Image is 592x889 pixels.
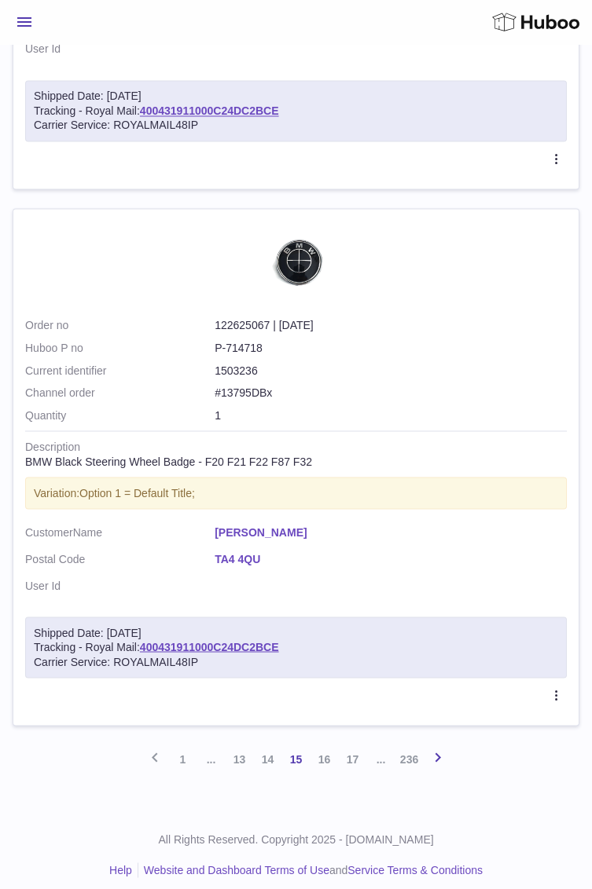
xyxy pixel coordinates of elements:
[25,317,215,332] strong: Order no
[25,454,567,469] div: BMW Black Steering Wheel Badge - F20 F21 F22 F87 F32
[215,525,567,540] a: [PERSON_NAME]
[25,317,567,332] div: 122625067 | [DATE]
[25,439,215,454] strong: Description
[34,89,558,104] div: Shipped Date: [DATE]
[34,625,558,640] div: Shipped Date: [DATE]
[347,863,483,876] a: Service Terms & Conditions
[282,744,311,773] a: 15
[215,551,567,566] a: TA4 4QU
[25,385,215,400] dt: Channel order
[25,42,215,57] dt: User Id
[169,744,197,773] a: 1
[34,654,558,669] div: Carrier Service: ROYALMAIL48IP
[25,616,567,679] div: Tracking - Royal Mail:
[25,80,567,142] div: Tracking - Royal Mail:
[395,744,424,773] a: 236
[79,486,195,499] span: Option 1 = Default Title;
[25,363,215,378] dt: Current identifier
[197,744,226,773] span: ...
[25,408,567,430] td: 1
[339,744,367,773] a: 17
[25,477,567,509] div: Variation:
[138,862,483,877] li: and
[25,408,215,423] strong: Quantity
[311,744,339,773] a: 16
[215,385,567,400] dd: #13795DBx
[25,578,215,593] dt: User Id
[215,340,567,355] dd: P-714718
[254,744,282,773] a: 14
[25,551,215,570] dt: Postal Code
[140,640,279,653] a: 400431911000C24DC2BCE
[25,340,215,355] dt: Huboo P no
[215,363,567,378] dd: 1503236
[226,744,254,773] a: 13
[144,863,329,876] a: Website and Dashboard Terms of Use
[34,118,558,133] div: Carrier Service: ROYALMAIL48IP
[13,832,579,847] p: All Rights Reserved. Copyright 2025 - [DOMAIN_NAME]
[25,525,215,543] dt: Name
[257,221,336,302] img: IMG_20190916_140004659_d5449f21-9b83-45a6-989e-bf742413b61f.jpg
[109,863,132,876] a: Help
[25,525,73,538] span: Customer
[140,104,279,117] a: 400431911000C24DC2BCE
[367,744,395,773] span: ...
